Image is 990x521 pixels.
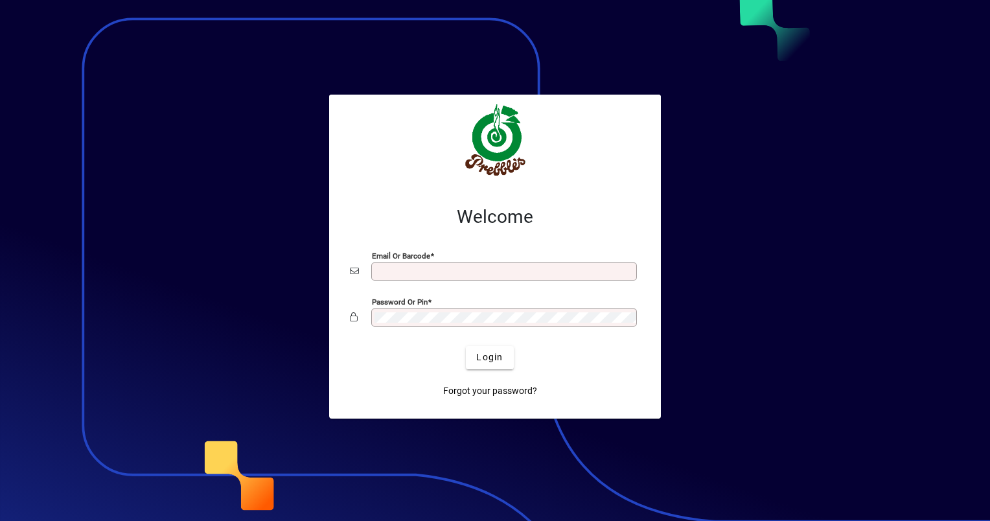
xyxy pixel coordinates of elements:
[466,346,513,369] button: Login
[438,380,542,403] a: Forgot your password?
[350,206,640,228] h2: Welcome
[476,351,503,364] span: Login
[372,251,430,260] mat-label: Email or Barcode
[443,384,537,398] span: Forgot your password?
[372,297,428,306] mat-label: Password or Pin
